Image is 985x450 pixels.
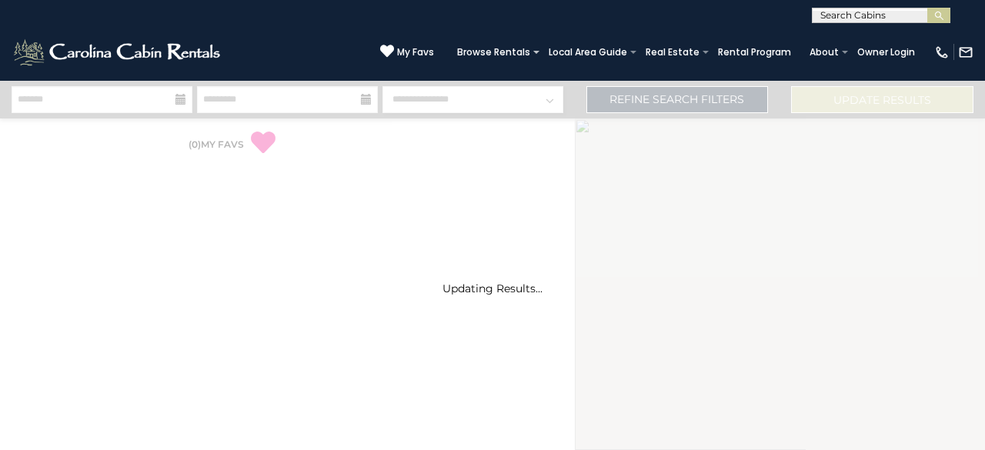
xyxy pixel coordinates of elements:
a: Browse Rentals [449,42,538,63]
img: mail-regular-white.png [958,45,973,60]
a: Rental Program [710,42,799,63]
a: Real Estate [638,42,707,63]
a: Owner Login [850,42,923,63]
a: About [802,42,846,63]
a: Local Area Guide [541,42,635,63]
a: My Favs [380,44,434,60]
span: My Favs [397,45,434,59]
img: White-1-2.png [12,37,225,68]
img: phone-regular-white.png [934,45,950,60]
